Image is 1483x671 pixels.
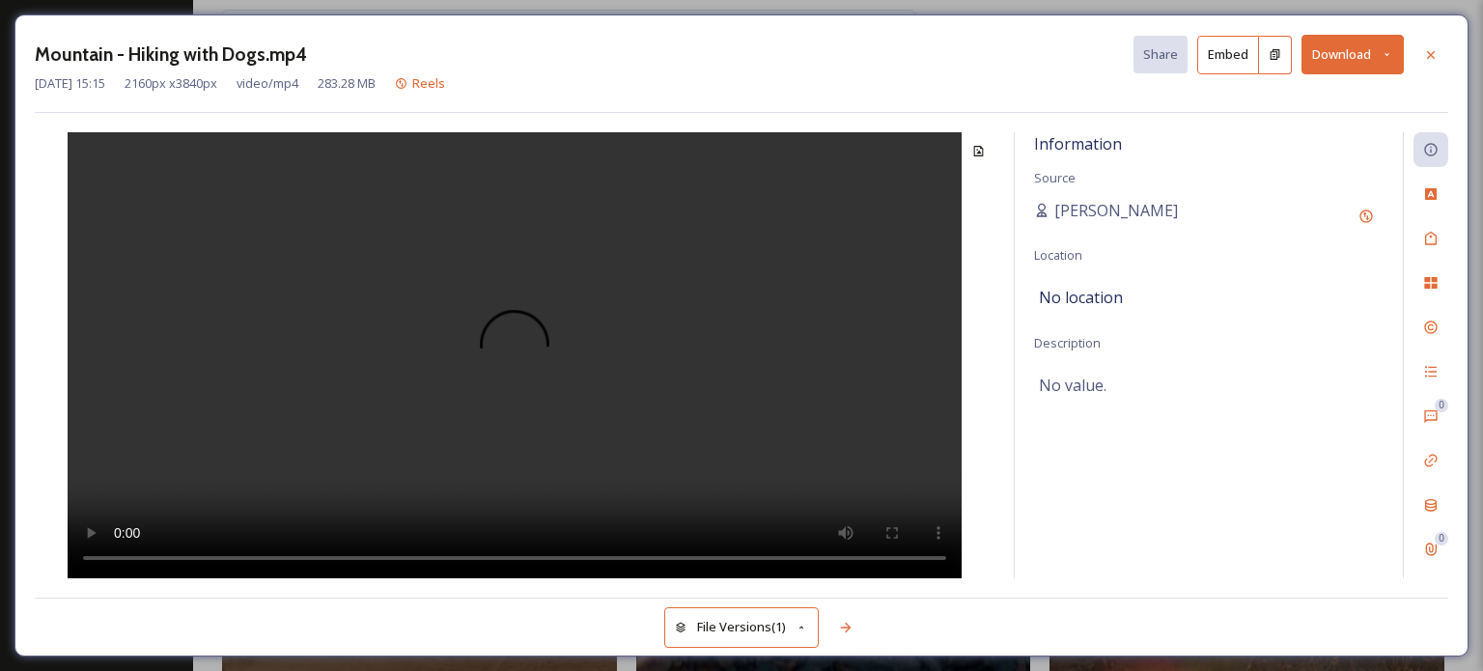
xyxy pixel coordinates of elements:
[35,41,307,69] h3: Mountain - Hiking with Dogs.mp4
[35,74,105,93] span: [DATE] 15:15
[1133,36,1188,73] button: Share
[1301,35,1404,74] button: Download
[412,74,445,92] span: Reels
[318,74,376,93] span: 283.28 MB
[1034,169,1076,186] span: Source
[1435,532,1448,545] div: 0
[237,74,298,93] span: video/mp4
[125,74,217,93] span: 2160 px x 3840 px
[1039,374,1106,397] span: No value.
[1197,36,1259,74] button: Embed
[1054,199,1178,222] span: [PERSON_NAME]
[1435,399,1448,412] div: 0
[664,607,819,647] button: File Versions(1)
[1034,246,1082,264] span: Location
[1034,133,1122,154] span: Information
[1039,286,1123,309] span: No location
[1034,334,1101,351] span: Description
